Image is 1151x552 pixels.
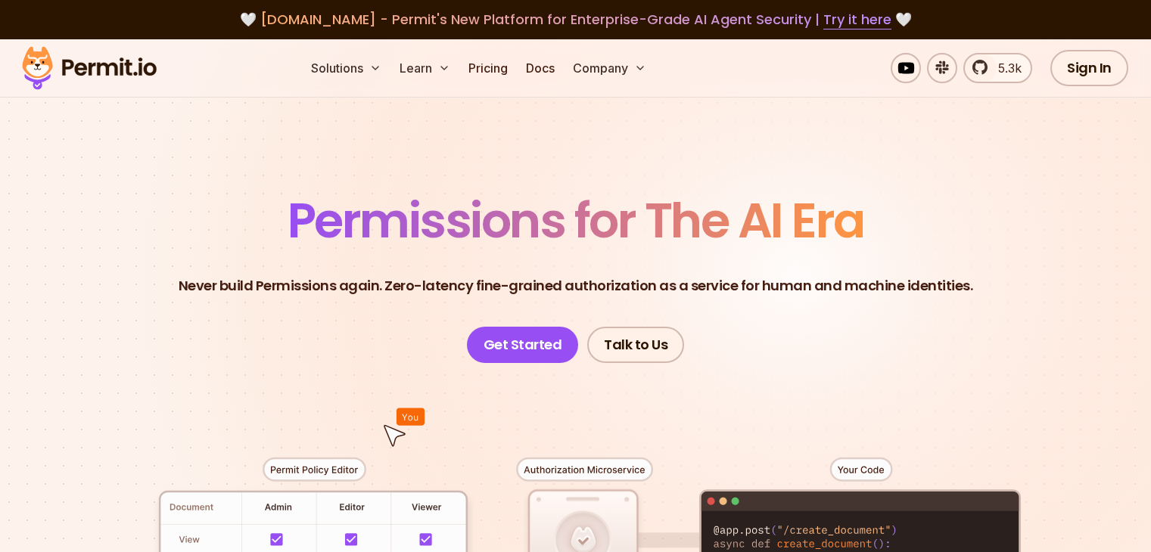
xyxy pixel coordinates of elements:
[288,187,864,254] span: Permissions for The AI Era
[989,59,1022,77] span: 5.3k
[305,53,387,83] button: Solutions
[15,42,163,94] img: Permit logo
[462,53,514,83] a: Pricing
[179,275,973,296] p: Never build Permissions again. Zero-latency fine-grained authorization as a service for human and...
[823,10,891,29] a: Try it here
[963,53,1032,83] a: 5.3k
[567,53,652,83] button: Company
[1050,50,1128,86] a: Sign In
[520,53,561,83] a: Docs
[467,327,579,363] a: Get Started
[587,327,684,363] a: Talk to Us
[36,9,1115,30] div: 🤍 🤍
[394,53,456,83] button: Learn
[260,10,891,29] span: [DOMAIN_NAME] - Permit's New Platform for Enterprise-Grade AI Agent Security |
